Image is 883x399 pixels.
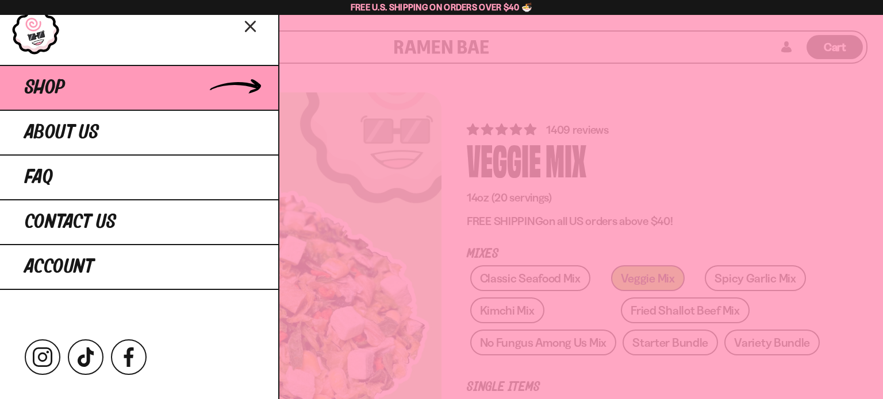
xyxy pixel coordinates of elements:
button: Close menu [241,16,261,36]
span: About Us [25,122,99,143]
span: Free U.S. Shipping on Orders over $40 🍜 [351,2,533,13]
span: Shop [25,78,65,98]
span: Account [25,257,94,277]
span: FAQ [25,167,53,188]
span: Contact Us [25,212,116,233]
